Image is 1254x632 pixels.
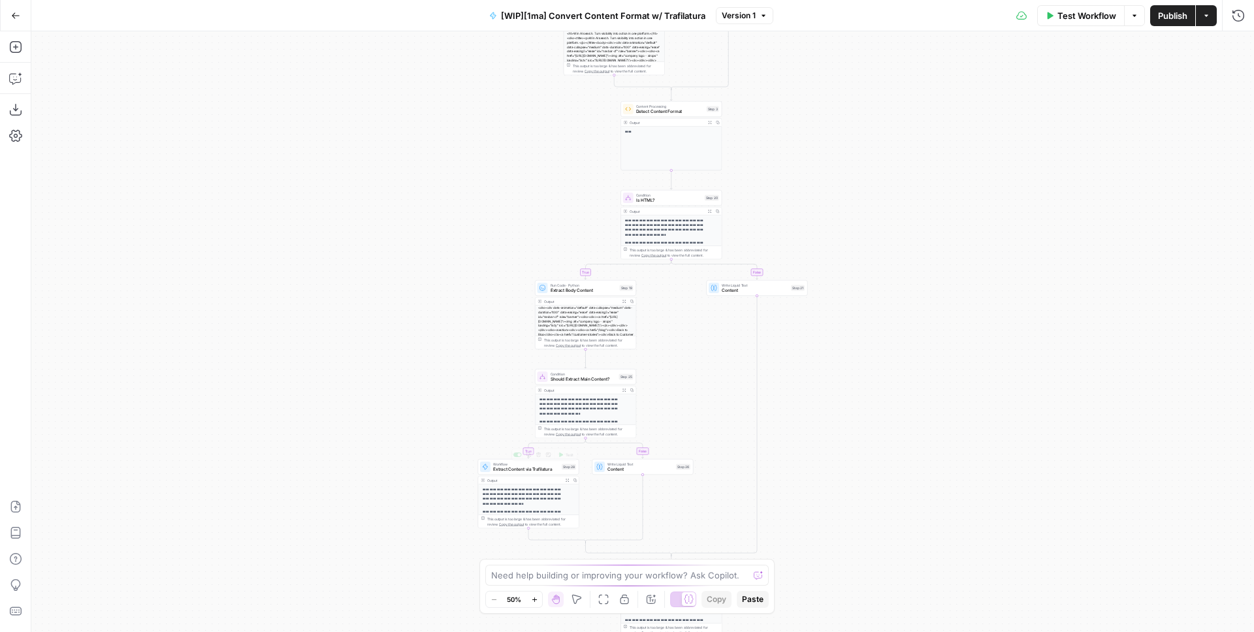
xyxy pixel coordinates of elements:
[544,426,634,437] div: This output is too large & has been abbreviated for review. to view the full content.
[607,462,673,467] span: Write Liquid Text
[722,287,788,294] span: Content
[586,542,671,557] g: Edge from step_25-conditional-end to step_20-conditional-end
[636,108,704,115] span: Detect Content Format
[564,31,664,93] div: <h1>Win AI search. Turn visibility into action in one platform.</h1><div><title><p>Win AI search....
[551,287,617,294] span: Extract Body Content
[620,285,634,291] div: Step 19
[487,516,576,527] div: This output is too large & has been abbreviated for review. to view the full content.
[722,10,756,22] span: Version 1
[671,22,729,90] g: Edge from step_4 to step_1-conditional-end
[572,63,662,74] div: This output is too large & has been abbreviated for review. to view the full content.
[551,376,617,383] span: Should Extract Main Content?
[1057,9,1116,22] span: Test Workflow
[535,280,636,349] div: Run Code · PythonExtract Body ContentStep 19Output<div><div data-animation="default" data-collaps...
[564,6,665,75] div: <h1>Win AI search. Turn visibility into action in one platform.</h1><div><title><p>Win AI search....
[625,106,632,112] img: iq9vb2iiqjr2pocp3tftbfsk04xe
[701,591,731,608] button: Copy
[707,106,719,112] div: Step 3
[722,283,788,288] span: Write Liquid Text
[737,591,769,608] button: Paste
[641,253,666,257] span: Copy the output
[507,594,521,605] span: 50%
[586,475,643,543] g: Edge from step_26 to step_25-conditional-end
[544,299,619,304] div: Output
[544,388,619,393] div: Output
[585,69,609,73] span: Copy the output
[671,259,758,279] g: Edge from step_20 to step_21
[620,101,722,170] div: Content ProcessingDetect Content FormatStep 3Output****
[707,593,726,605] span: Copy
[670,89,672,101] g: Edge from step_1-conditional-end to step_3
[481,5,713,26] button: [WIP][1ma] Convert Content Format w/ Trafilatura
[742,593,764,605] span: Paste
[630,247,719,258] div: This output is too large & has been abbreviated for review. to view the full content.
[501,9,705,22] span: [WIP][1ma] Convert Content Format w/ Trafilatura
[556,343,581,347] span: Copy the output
[592,459,694,475] div: Write Liquid TextContentStep 26
[607,466,673,473] span: Content
[556,450,576,459] button: Test
[566,452,573,458] span: Test
[670,555,672,567] g: Edge from step_20-conditional-end to step_5
[671,296,757,556] g: Edge from step_21 to step_20-conditional-end
[705,195,719,201] div: Step 20
[499,522,524,526] span: Copy the output
[670,170,672,189] g: Edge from step_3 to step_20
[551,283,617,288] span: Run Code · Python
[551,371,617,377] span: Condition
[556,432,581,436] span: Copy the output
[528,438,586,458] g: Edge from step_25 to step_28
[636,193,702,198] span: Condition
[676,464,690,470] div: Step 26
[1158,9,1187,22] span: Publish
[585,349,587,368] g: Edge from step_19 to step_25
[528,528,586,543] g: Edge from step_28 to step_25-conditional-end
[791,285,805,291] div: Step 21
[585,259,671,279] g: Edge from step_20 to step_19
[630,120,704,125] div: Output
[614,75,671,90] g: Edge from step_2 to step_1-conditional-end
[487,478,561,483] div: Output
[586,438,644,458] g: Edge from step_25 to step_26
[619,374,634,380] div: Step 25
[636,197,702,204] span: Is HTML?
[1150,5,1195,26] button: Publish
[493,466,559,473] span: Extract Content via Trafilatura
[707,280,808,296] div: Write Liquid TextContentStep 21
[536,306,636,363] div: <div><div data-animation="default" data-collapse="medium" data-duration="400" data-easing="ease" ...
[562,464,576,470] div: Step 28
[544,338,634,348] div: This output is too large & has been abbreviated for review. to view the full content.
[636,104,704,109] span: Content Processing
[493,462,559,467] span: Workflow
[716,7,773,24] button: Version 1
[630,209,704,214] div: Output
[1037,5,1124,26] button: Test Workflow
